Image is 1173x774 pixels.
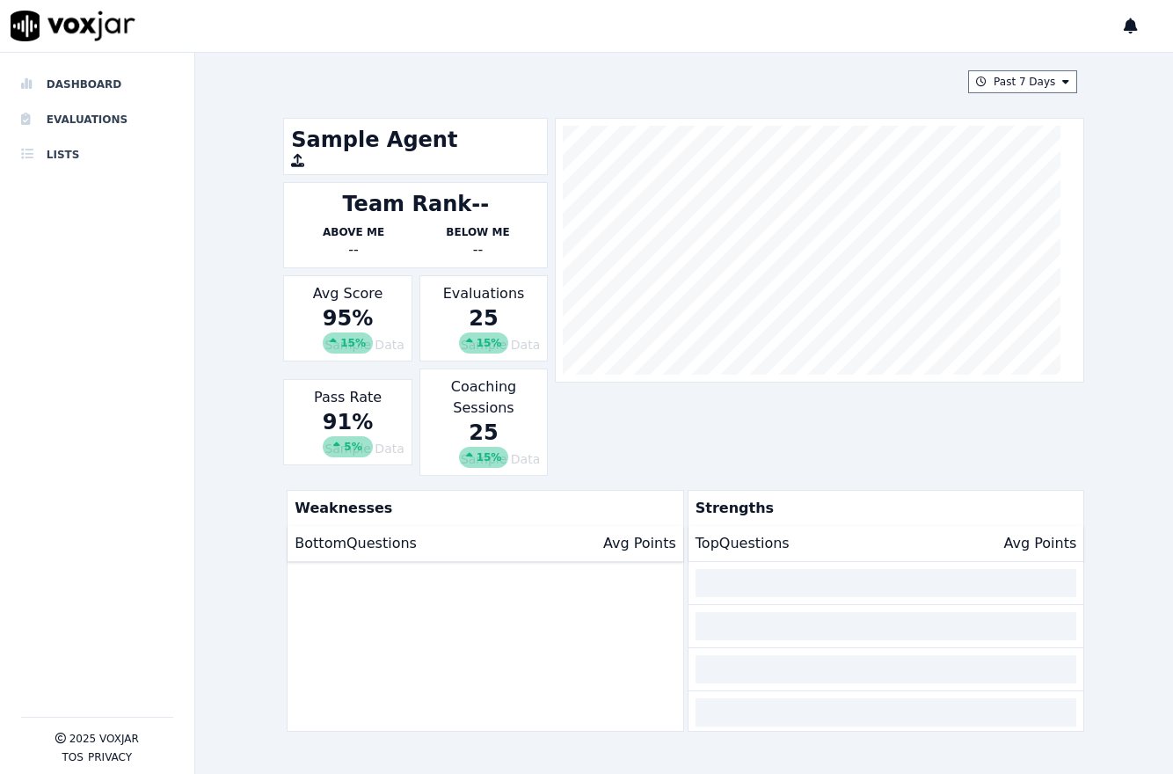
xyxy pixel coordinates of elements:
[688,491,1076,526] p: Strengths
[342,190,489,218] div: Team Rank --
[427,450,540,468] div: Sample Data
[419,369,548,476] div: Coaching Sessions
[291,336,404,354] div: Sample Data
[323,408,373,457] div: 91%
[283,379,412,465] div: Pass Rate
[419,275,548,361] div: Evaluations
[69,732,139,746] p: 2025 Voxjar
[459,447,509,468] div: 15 %
[88,750,132,764] button: Privacy
[459,419,509,468] div: 25
[323,332,373,354] div: 15 %
[21,102,173,137] a: Evaluations
[968,70,1077,93] button: Past 7 Days
[283,275,412,361] div: Avg Score
[696,533,790,554] p: Top Questions
[288,491,675,526] p: Weaknesses
[291,239,415,260] div: --
[21,67,173,102] a: Dashboard
[323,304,373,354] div: 95%
[323,436,373,457] div: 5 %
[291,440,404,457] div: Sample Data
[62,750,84,764] button: TOS
[291,126,540,154] h1: Sample Agent
[295,533,417,554] p: Bottom Questions
[1004,533,1077,554] p: Avg Points
[416,239,540,260] div: --
[427,336,540,354] div: Sample Data
[291,225,415,239] p: Above Me
[459,304,509,354] div: 25
[11,11,135,41] img: voxjar logo
[21,137,173,172] a: Lists
[416,225,540,239] p: Below Me
[459,332,509,354] div: 15 %
[603,533,676,554] p: Avg Points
